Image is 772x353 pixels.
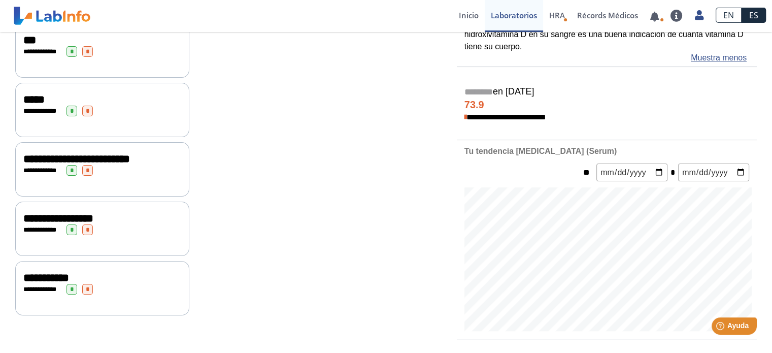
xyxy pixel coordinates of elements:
a: ES [742,8,766,23]
input: mm/dd/yyyy [678,164,749,181]
h4: 73.9 [464,99,749,111]
a: Muestra menos [691,52,747,64]
h5: en [DATE] [464,86,749,98]
input: mm/dd/yyyy [596,164,667,181]
b: Tu tendencia [MEDICAL_DATA] (Serum) [464,147,617,155]
iframe: Help widget launcher [682,313,761,342]
span: HRA [549,10,565,20]
a: EN [716,8,742,23]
